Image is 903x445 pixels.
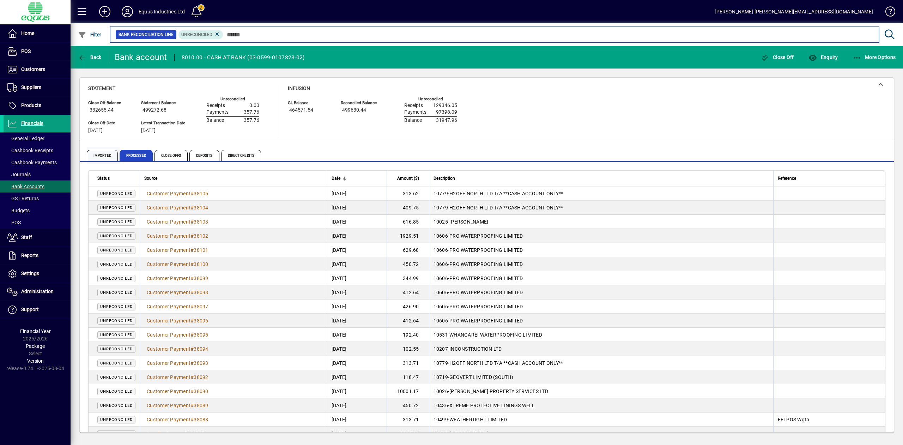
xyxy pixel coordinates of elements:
td: 313.71 [387,356,429,370]
a: Customer Payment#38092 [144,373,211,381]
td: [DATE] [327,271,387,285]
a: Customer Payment#38094 [144,345,211,353]
button: More Options [851,51,898,64]
span: # [190,275,194,281]
a: Customer Payment#38088 [144,416,211,423]
span: # [190,205,194,210]
span: 10779 [434,205,448,210]
span: # [190,374,194,380]
span: Unreconciled [100,403,133,408]
span: Description [434,174,455,182]
td: 450.72 [387,257,429,271]
span: Unreconciled [100,304,133,309]
span: # [190,247,194,253]
span: # [190,318,194,324]
span: Imported [87,150,118,161]
td: 102.55 [387,342,429,356]
span: 38103 [194,219,208,225]
a: Customer Payment#38103 [144,218,211,226]
span: PRO WATERPROOFING LIMITED [449,275,523,281]
span: -332655.44 [88,107,114,113]
span: 38095 [194,332,208,338]
td: [DATE] [327,413,387,427]
span: Financial Year [20,328,51,334]
span: Budgets [7,208,30,213]
div: Reference [778,174,877,182]
label: Unreconciled [220,97,245,101]
span: 10026 [434,388,448,394]
span: PRO WATERPROOFING LIMITED [449,318,523,324]
span: 38099 [194,275,208,281]
span: Date [332,174,340,182]
td: 1929.51 [387,229,429,243]
span: 10779 [434,191,448,196]
td: 412.64 [387,285,429,299]
span: Close Off [761,54,794,60]
td: [DATE] [327,257,387,271]
span: 10719 [434,374,448,380]
span: 38102 [194,233,208,239]
span: Customer Payment [147,233,190,239]
span: Payments [206,109,229,115]
span: Processed [120,150,153,161]
span: 38101 [194,247,208,253]
span: Unreconciled [100,290,133,295]
td: 10001.17 [387,384,429,398]
a: Customer Payment#38105 [144,190,211,197]
span: PRO WATERPROOFING LIMITED [449,290,523,295]
span: 357.76 [244,118,259,123]
span: Latest Transaction Date [141,121,185,125]
span: 10606 [434,261,448,267]
a: POS [4,43,71,60]
span: # [190,290,194,295]
span: XTREME PROTECTIVE LININGS WELL [449,403,535,408]
a: Customer Payment#38099 [144,274,211,282]
span: Customer Payment [147,261,190,267]
span: Customer Payment [147,290,190,295]
td: [DATE] [327,370,387,384]
span: PRO WATERPROOFING LIMITED [449,261,523,267]
td: -2800.00 [387,427,429,441]
span: Receipts [404,103,423,108]
span: 97398.09 [436,109,457,115]
span: Payments [404,109,426,115]
span: Customer Payment [147,403,190,408]
a: Cashbook Receipts [4,144,71,156]
span: Reconciled Balance [341,101,383,105]
span: 38090 [194,388,208,394]
span: Settings [21,271,39,276]
mat-chip: Reconciliation Status: Unreconciled [178,30,223,39]
div: Bank account [115,52,167,63]
a: POS [4,216,71,229]
span: Products [21,102,41,108]
td: 192.40 [387,328,429,342]
a: General Ledger [4,132,71,144]
a: Support [4,301,71,319]
td: 412.64 [387,314,429,328]
a: Products [4,97,71,114]
span: # [190,219,194,225]
span: [PERSON_NAME] [449,219,488,225]
span: # [190,233,194,239]
td: 409.75 [387,201,429,215]
span: 38100 [194,261,208,267]
a: Staff [4,229,71,247]
span: 38104 [194,205,208,210]
td: 313.71 [387,413,429,427]
span: - [448,219,449,225]
span: 10606 [434,290,448,295]
span: PRO WATERPROOFING LIMITED [449,233,523,239]
span: WEATHERTIGHT LIMITED [449,417,507,422]
span: 10207 [434,346,448,352]
span: Unreconciled [100,319,133,323]
a: Supplier Payment#13360 [144,430,207,438]
td: [DATE] [327,342,387,356]
span: - [448,360,449,366]
span: Customer Payment [147,219,190,225]
span: 38089 [194,403,208,408]
td: [DATE] [327,398,387,413]
span: Unreconciled [100,389,133,394]
td: [DATE] [327,427,387,441]
a: GST Returns [4,192,71,204]
span: POS [21,48,31,54]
